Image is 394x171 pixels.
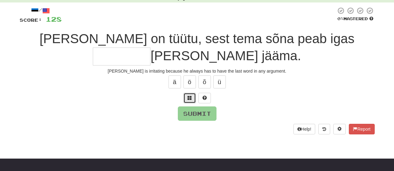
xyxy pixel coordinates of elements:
button: Switch sentence to multiple choice alt+p [183,93,196,103]
button: Report [349,124,374,134]
div: Mastered [336,16,375,22]
button: Round history (alt+y) [318,124,330,134]
span: [PERSON_NAME] on tüütu, sest tema sõna peab igas [40,31,354,46]
span: 0 % [337,16,344,21]
button: õ [198,75,211,88]
button: ü [213,75,226,88]
button: ä [169,75,181,88]
div: / [20,7,62,15]
button: ö [183,75,196,88]
span: 128 [46,15,62,23]
button: Help! [293,124,316,134]
div: [PERSON_NAME] is irritating because he always has to have the last word in any argument. [20,68,375,74]
button: Submit [178,106,216,121]
span: [PERSON_NAME] jääma. [150,48,301,63]
button: Single letter hint - you only get 1 per sentence and score half the points! alt+h [198,93,211,103]
span: Score: [20,17,42,23]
